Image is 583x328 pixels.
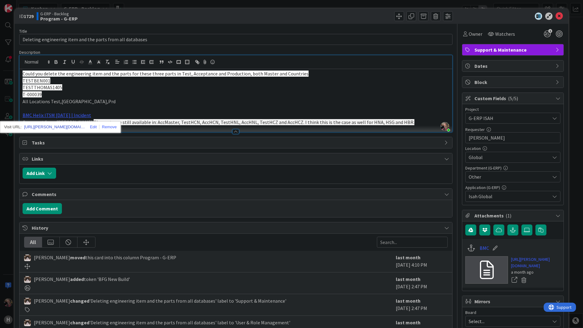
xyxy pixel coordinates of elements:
[495,30,515,38] span: Watchers
[23,71,309,77] span: Could you delete the engineering item and the parts for these three parts in Test, Acceptance and...
[70,254,85,261] b: moved
[377,237,448,248] input: Search...
[474,46,553,53] span: Support & Maintenance
[24,254,31,261] img: Kv
[19,34,452,45] input: type card name here...
[465,166,560,170] div: Department (G-ERP)
[469,154,550,161] span: Global
[34,275,130,283] span: [PERSON_NAME] token 'BFG New Build'
[34,319,290,326] span: [PERSON_NAME] 'Deleting engineering item and the parts from all databases' label to 'User & Role ...
[465,127,485,132] label: Requester
[23,84,62,90] span: TESTTHOMAS1405
[23,112,91,118] a: BMC Helix ITSM [DATE] | Incident
[94,119,414,125] span: The parts are still available in: AccMaster, TestHCN, AccHCN, TestHNL, AccHNL, TestHCZ and AccHCZ...
[474,298,553,305] span: Mirrors
[469,114,547,122] span: G-ERP ISAH
[508,95,518,101] span: ( 5/5 )
[32,224,441,231] span: History
[441,122,449,131] img: mUQgmzPMbl307rknRjqrXhhrfDoDWjCu.png
[23,78,50,84] span: TESTBEN001
[396,276,420,282] b: last month
[396,297,448,312] div: [DATE] 2:47 PM
[23,203,62,214] button: Add Comment
[548,29,552,33] span: 1
[40,11,78,16] span: G-ERP - Backlog
[396,298,420,304] b: last month
[474,95,553,102] span: Custom Fields
[70,319,89,326] b: changed
[474,62,553,70] span: Dates
[13,1,28,8] span: Support
[19,49,40,55] span: Description
[34,254,176,261] span: [PERSON_NAME] this card into this column Program - G-ERP
[24,319,31,326] img: Kv
[511,276,518,284] a: Open
[19,28,27,34] label: Title
[465,107,560,111] div: Project
[511,256,560,269] a: [URL][PERSON_NAME][DOMAIN_NAME]
[24,276,31,283] img: Kv
[70,276,84,282] b: added
[24,298,31,304] img: Kv
[24,123,85,131] a: [URL][PERSON_NAME][DOMAIN_NAME]
[70,298,89,304] b: changed
[474,78,553,86] span: Block
[396,254,448,269] div: [DATE] 4:10 PM
[23,168,56,179] button: Add Link
[32,139,441,146] span: Tasks
[465,146,560,151] div: Location
[506,213,511,219] span: ( 1 )
[480,244,489,252] a: BMC
[465,185,560,190] div: Application (G-ERP)
[24,13,34,19] b: 1729
[469,193,550,200] span: Isah Global
[469,30,482,38] span: Owner
[474,212,553,219] span: Attachments
[23,91,42,97] span: T-000039
[469,173,550,180] span: Other
[23,98,449,105] p: All Locations Test,[GEOGRAPHIC_DATA],Prd
[511,269,560,275] div: a month ago
[19,13,34,20] span: ID
[40,16,78,21] b: Program - G-ERP
[34,297,286,304] span: [PERSON_NAME] 'Deleting engineering item and the parts from all databases' label to 'Support & Ma...
[23,119,449,126] p: Comment from [PERSON_NAME]:
[32,191,441,198] span: Comments
[396,275,448,291] div: [DATE] 2:47 PM
[32,155,441,162] span: Links
[465,310,476,315] span: Board
[24,237,42,247] div: All
[396,254,420,261] b: last month
[469,317,547,326] span: Select...
[396,319,420,326] b: last month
